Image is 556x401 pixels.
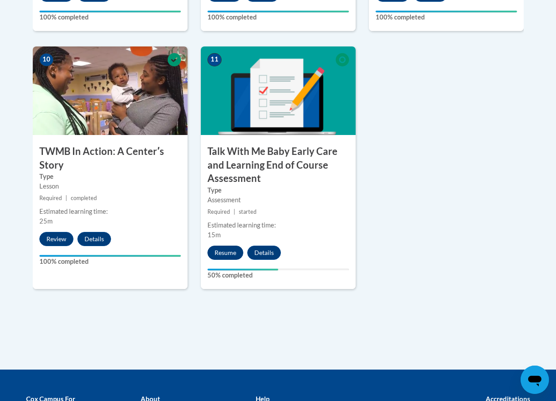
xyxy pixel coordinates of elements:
h3: TWMB In Action: A Centerʹs Story [33,145,188,172]
label: 100% completed [39,12,181,22]
span: Required [207,208,230,215]
div: Lesson [39,181,181,191]
span: | [234,208,235,215]
iframe: Button to launch messaging window [521,366,549,394]
button: Resume [207,246,243,260]
label: 50% completed [207,270,349,280]
span: 11 [207,53,222,66]
span: completed [71,195,97,201]
div: Assessment [207,195,349,205]
label: Type [207,185,349,195]
span: started [239,208,257,215]
div: Estimated learning time: [207,220,349,230]
button: Details [247,246,281,260]
label: 100% completed [376,12,517,22]
div: Your progress [376,11,517,12]
span: Required [39,195,62,201]
div: Your progress [207,269,278,270]
div: Estimated learning time: [39,207,181,216]
div: Your progress [39,11,181,12]
span: | [65,195,67,201]
h3: Talk With Me Baby Early Care and Learning End of Course Assessment [201,145,356,185]
label: 100% completed [207,12,349,22]
button: Details [77,232,111,246]
div: Your progress [207,11,349,12]
button: Review [39,232,73,246]
span: 25m [39,217,53,225]
img: Course Image [201,46,356,135]
span: 10 [39,53,54,66]
label: 100% completed [39,257,181,266]
label: Type [39,172,181,181]
div: Your progress [39,255,181,257]
span: 15m [207,231,221,239]
img: Course Image [33,46,188,135]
